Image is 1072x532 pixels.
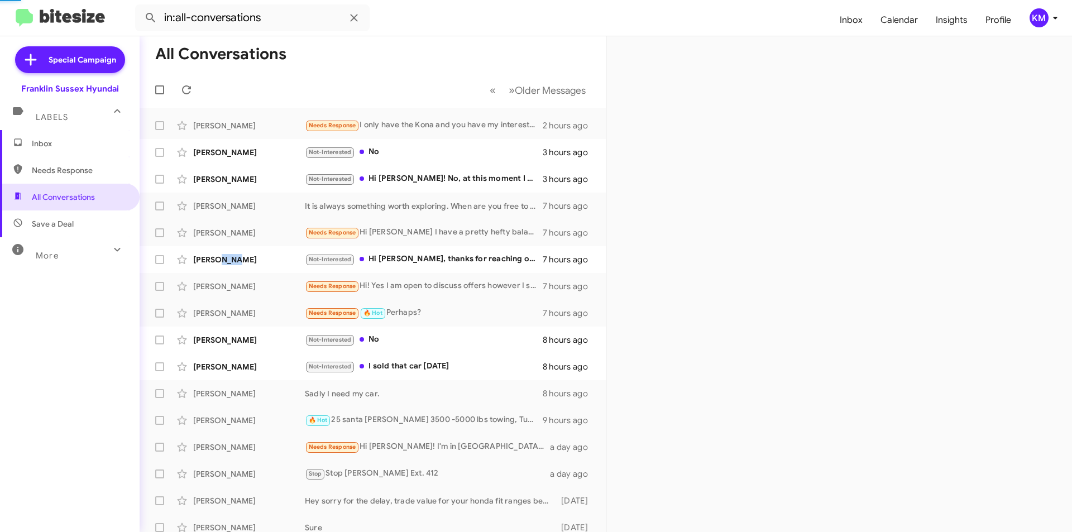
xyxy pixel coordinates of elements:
[502,79,592,102] button: Next
[305,253,543,266] div: Hi [PERSON_NAME], thanks for reaching out. I recently sold my account as I got Tesla Model Y
[193,361,305,372] div: [PERSON_NAME]
[21,83,119,94] div: Franklin Sussex Hyundai
[543,281,597,292] div: 7 hours ago
[309,175,352,183] span: Not-Interested
[543,308,597,319] div: 7 hours ago
[305,333,543,346] div: No
[309,148,352,156] span: Not-Interested
[483,79,502,102] button: Previous
[977,4,1020,36] a: Profile
[543,200,597,212] div: 7 hours ago
[543,227,597,238] div: 7 hours ago
[32,218,74,229] span: Save a Deal
[305,200,543,212] div: It is always something worth exploring. When are you free to stop by? You can sit with [PERSON_NA...
[309,336,352,343] span: Not-Interested
[543,254,597,265] div: 7 hours ago
[556,495,597,506] div: [DATE]
[1030,8,1049,27] div: KM
[309,122,356,129] span: Needs Response
[155,45,286,63] h1: All Conversations
[309,363,352,370] span: Not-Interested
[543,147,597,158] div: 3 hours ago
[309,282,356,290] span: Needs Response
[305,360,543,373] div: I sold that car [DATE]
[309,256,352,263] span: Not-Interested
[309,470,322,477] span: Stop
[363,309,382,317] span: 🔥 Hot
[193,468,305,480] div: [PERSON_NAME]
[305,146,543,159] div: No
[193,334,305,346] div: [PERSON_NAME]
[36,112,68,122] span: Labels
[1020,8,1060,27] button: KM
[305,495,556,506] div: Hey sorry for the delay, trade value for your honda fit ranges between $1820 - $5201 depending on...
[193,281,305,292] div: [PERSON_NAME]
[305,440,550,453] div: Hi [PERSON_NAME]! I'm in [GEOGRAPHIC_DATA] on [GEOGRAPHIC_DATA]. What's your quote on 2026 Ioniq ...
[305,226,543,239] div: Hi [PERSON_NAME] I have a pretty hefty balance on my loan and would need to be offered enough tha...
[193,388,305,399] div: [PERSON_NAME]
[15,46,125,73] a: Special Campaign
[193,254,305,265] div: [PERSON_NAME]
[135,4,370,31] input: Search
[305,119,543,132] div: I only have the Kona and you have my interest, I need to know more...[PERSON_NAME]
[193,495,305,506] div: [PERSON_NAME]
[32,165,127,176] span: Needs Response
[305,414,543,426] div: 25 santa [PERSON_NAME] 3500 -5000 lbs towing, Tucson 3500 lbs, ioniq 9 5000 lbs, santa fe 3500-45...
[484,79,592,102] nav: Page navigation example
[193,174,305,185] div: [PERSON_NAME]
[309,309,356,317] span: Needs Response
[193,227,305,238] div: [PERSON_NAME]
[193,442,305,453] div: [PERSON_NAME]
[309,416,328,424] span: 🔥 Hot
[543,361,597,372] div: 8 hours ago
[515,84,586,97] span: Older Messages
[309,443,356,450] span: Needs Response
[32,138,127,149] span: Inbox
[49,54,116,65] span: Special Campaign
[305,172,543,185] div: Hi [PERSON_NAME]! No, at this moment I am not interested.
[872,4,927,36] a: Calendar
[193,147,305,158] div: [PERSON_NAME]
[509,83,515,97] span: »
[36,251,59,261] span: More
[927,4,977,36] a: Insights
[309,229,356,236] span: Needs Response
[305,280,543,293] div: Hi! Yes I am open to discuss offers however I still owe like $24,000
[550,468,597,480] div: a day ago
[193,120,305,131] div: [PERSON_NAME]
[193,415,305,426] div: [PERSON_NAME]
[490,83,496,97] span: «
[543,388,597,399] div: 8 hours ago
[543,174,597,185] div: 3 hours ago
[831,4,872,36] a: Inbox
[32,191,95,203] span: All Conversations
[543,334,597,346] div: 8 hours ago
[193,308,305,319] div: [PERSON_NAME]
[543,120,597,131] div: 2 hours ago
[550,442,597,453] div: a day ago
[305,306,543,319] div: Perhaps?
[305,388,543,399] div: Sadly I need my car.
[543,415,597,426] div: 9 hours ago
[193,200,305,212] div: [PERSON_NAME]
[305,467,550,480] div: Stop [PERSON_NAME] Ext. 412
